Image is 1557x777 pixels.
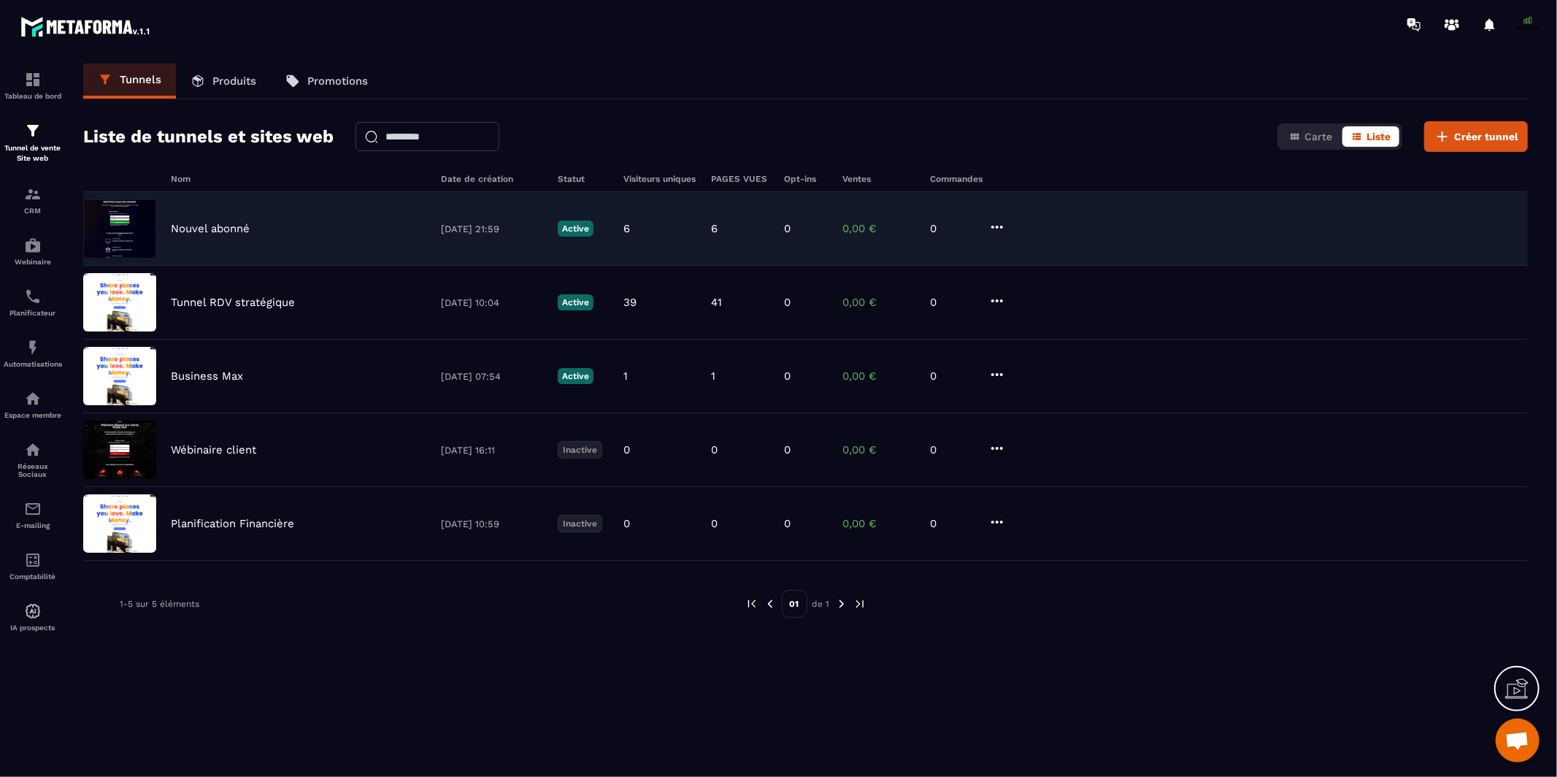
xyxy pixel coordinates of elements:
p: Automatisations [4,360,62,368]
p: [DATE] 16:11 [441,445,543,456]
p: Tunnel de vente Site web [4,143,62,164]
p: Tableau de bord [4,92,62,100]
p: 6 [623,222,630,235]
p: 0 [784,222,791,235]
img: social-network [24,441,42,459]
a: formationformationTableau de bord [4,60,62,111]
span: Liste [1366,131,1391,142]
p: 0,00 € [842,296,915,309]
p: Active [558,294,593,310]
img: automations [24,339,42,356]
p: 0 [623,517,630,530]
img: automations [24,602,42,620]
h2: Liste de tunnels et sites web [83,122,334,151]
p: Business Max [171,370,243,383]
img: image [83,421,156,479]
p: Tunnel RDV stratégique [171,296,295,309]
img: logo [20,13,152,39]
a: Produits [176,64,271,99]
img: next [853,597,866,610]
p: Tunnels [120,73,161,86]
a: Tunnels [83,64,176,99]
span: Créer tunnel [1454,129,1518,144]
img: image [83,494,156,553]
p: 0 [711,443,718,456]
img: email [24,500,42,518]
h6: Nom [171,174,426,184]
p: Wébinaire client [171,443,256,456]
a: formationformationCRM [4,175,62,226]
a: automationsautomationsAutomatisations [4,328,62,379]
p: Réseaux Sociaux [4,462,62,478]
p: 0 [930,443,974,456]
a: accountantaccountantComptabilité [4,540,62,592]
p: 1 [623,370,628,383]
p: Inactive [558,515,602,532]
h6: Date de création [441,174,543,184]
p: 0,00 € [842,370,915,383]
p: 0 [784,296,791,309]
img: formation [24,185,42,203]
p: 0 [930,370,974,383]
p: 0 [784,370,791,383]
p: 0 [930,517,974,530]
p: Planificateur [4,309,62,317]
p: 1 [711,370,715,383]
img: image [83,273,156,332]
p: 39 [623,296,637,309]
p: 0,00 € [842,222,915,235]
p: Nouvel abonné [171,222,250,235]
p: 1-5 sur 5 éléments [120,599,199,609]
p: Webinaire [4,258,62,266]
p: CRM [4,207,62,215]
h6: Visiteurs uniques [623,174,696,184]
a: emailemailE-mailing [4,489,62,540]
p: 0 [930,296,974,309]
p: 0 [930,222,974,235]
p: 01 [782,590,807,618]
button: Carte [1280,126,1341,147]
img: formation [24,122,42,139]
h6: Opt-ins [784,174,828,184]
p: [DATE] 07:54 [441,371,543,382]
p: Espace membre [4,411,62,419]
p: 41 [711,296,722,309]
img: accountant [24,551,42,569]
p: E-mailing [4,521,62,529]
p: Produits [212,74,256,88]
img: image [83,347,156,405]
img: prev [745,597,758,610]
a: Promotions [271,64,382,99]
p: Planification Financière [171,517,294,530]
img: automations [24,390,42,407]
p: Comptabilité [4,573,62,581]
a: social-networksocial-networkRéseaux Sociaux [4,430,62,489]
p: de 1 [812,598,830,610]
img: next [835,597,848,610]
p: [DATE] 10:04 [441,297,543,308]
img: prev [764,597,777,610]
p: 0 [784,443,791,456]
h6: Ventes [842,174,915,184]
button: Liste [1342,126,1399,147]
h6: PAGES VUES [711,174,769,184]
p: 0 [784,517,791,530]
a: automationsautomationsWebinaire [4,226,62,277]
a: automationsautomationsEspace membre [4,379,62,430]
a: formationformationTunnel de vente Site web [4,111,62,175]
h6: Statut [558,174,609,184]
img: formation [24,71,42,88]
p: 0 [623,443,630,456]
p: [DATE] 21:59 [441,223,543,234]
p: 0,00 € [842,517,915,530]
p: 0 [711,517,718,530]
button: Créer tunnel [1424,121,1528,152]
p: Inactive [558,441,602,459]
img: automations [24,237,42,254]
p: 0,00 € [842,443,915,456]
img: image [83,199,156,258]
p: Active [558,368,593,384]
p: 6 [711,222,718,235]
span: Carte [1304,131,1332,142]
p: Active [558,221,593,237]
